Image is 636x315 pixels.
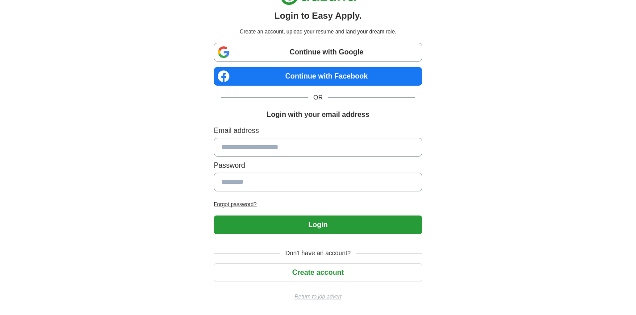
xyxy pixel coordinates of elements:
h1: Login to Easy Apply. [274,9,362,22]
span: OR [308,93,328,102]
a: Continue with Google [214,43,422,62]
a: Return to job advert [214,293,422,301]
p: Create an account, upload your resume and land your dream role. [216,28,420,36]
label: Password [214,160,422,171]
label: Email address [214,125,422,136]
h1: Login with your email address [266,109,369,120]
span: Don't have an account? [280,249,356,258]
a: Continue with Facebook [214,67,422,86]
a: Create account [214,269,422,276]
button: Create account [214,263,422,282]
a: Forgot password? [214,200,422,208]
button: Login [214,216,422,234]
